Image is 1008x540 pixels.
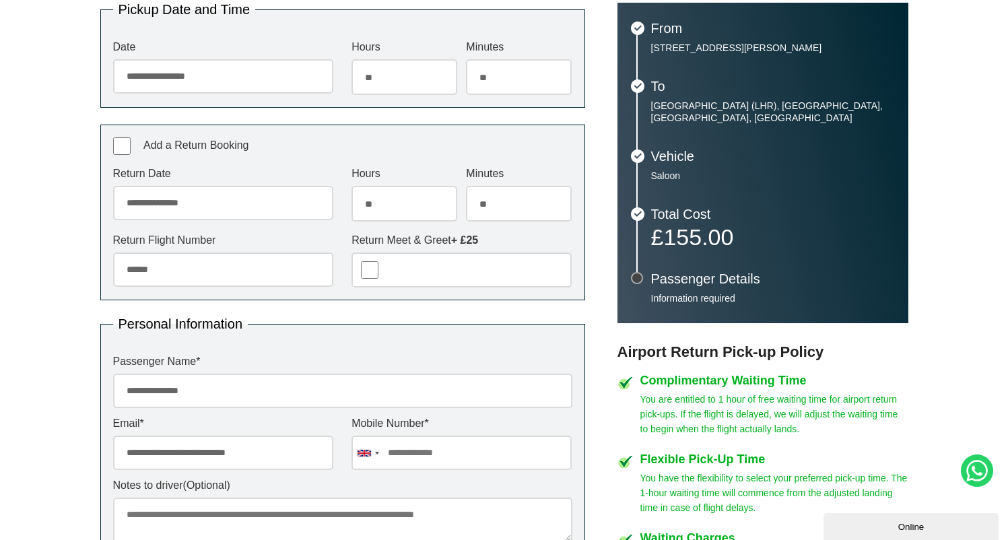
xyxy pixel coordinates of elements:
h3: To [651,79,895,93]
p: You have the flexibility to select your preferred pick-up time. The 1-hour waiting time will comm... [640,471,908,515]
label: Notes to driver [113,480,572,491]
label: Return Date [113,168,333,179]
h3: Passenger Details [651,272,895,285]
span: (Optional) [183,479,230,491]
div: United Kingdom: +44 [352,436,383,469]
p: Saloon [651,170,895,182]
input: Add a Return Booking [113,137,131,155]
span: 155.00 [663,224,733,250]
h3: Airport Return Pick-up Policy [617,343,908,361]
p: [GEOGRAPHIC_DATA] (LHR), [GEOGRAPHIC_DATA], [GEOGRAPHIC_DATA], [GEOGRAPHIC_DATA] [651,100,895,124]
h3: Vehicle [651,149,895,163]
h4: Flexible Pick-Up Time [640,453,908,465]
label: Return Meet & Greet [351,235,572,246]
label: Hours [351,42,457,53]
h3: From [651,22,895,35]
label: Date [113,42,333,53]
label: Mobile Number [351,418,572,429]
p: Information required [651,292,895,304]
strong: + £25 [451,234,478,246]
legend: Pickup Date and Time [113,3,256,16]
label: Minutes [466,42,572,53]
label: Email [113,418,333,429]
label: Passenger Name [113,356,572,367]
iframe: chat widget [824,510,1001,540]
span: Add a Return Booking [143,139,249,151]
h3: Total Cost [651,207,895,221]
legend: Personal Information [113,317,248,331]
p: You are entitled to 1 hour of free waiting time for airport return pick-ups. If the flight is del... [640,392,908,436]
h4: Complimentary Waiting Time [640,374,908,386]
p: [STREET_ADDRESS][PERSON_NAME] [651,42,895,54]
label: Return Flight Number [113,235,333,246]
p: £ [651,228,895,246]
label: Hours [351,168,457,179]
label: Minutes [466,168,572,179]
